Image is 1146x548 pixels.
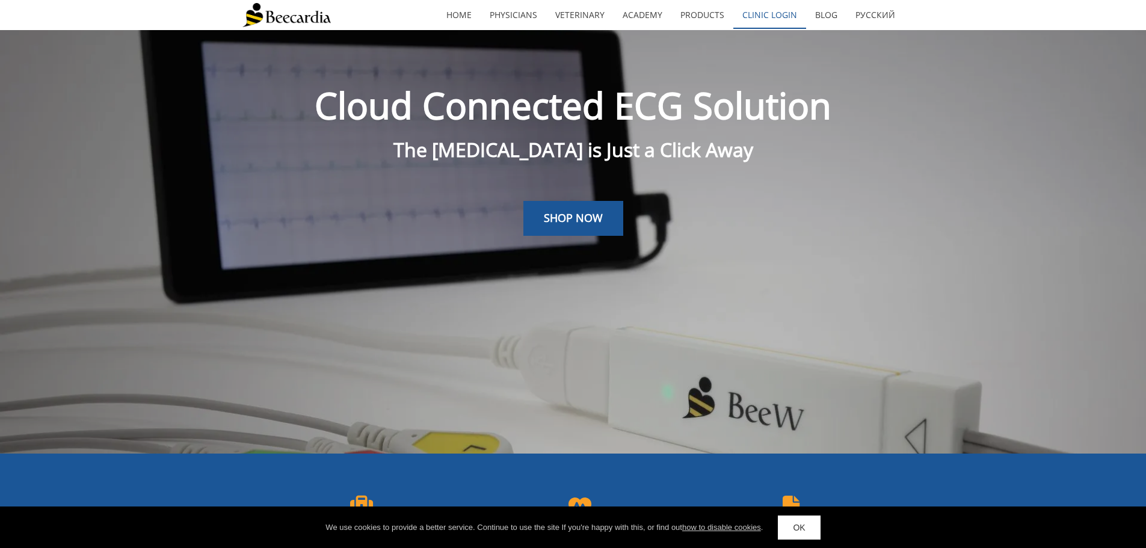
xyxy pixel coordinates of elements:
[614,1,671,29] a: Academy
[671,1,733,29] a: Products
[393,137,753,162] span: The [MEDICAL_DATA] is Just a Click Away
[481,1,546,29] a: Physicians
[437,1,481,29] a: home
[315,81,831,130] span: Cloud Connected ECG Solution
[523,201,623,236] a: SHOP NOW
[682,523,761,532] a: how to disable cookies
[733,1,806,29] a: Clinic Login
[544,211,603,225] span: SHOP NOW
[325,522,763,534] div: We use cookies to provide a better service. Continue to use the site If you're happy with this, o...
[546,1,614,29] a: Veterinary
[846,1,904,29] a: Русский
[242,3,331,27] img: Beecardia
[778,516,820,540] a: OK
[806,1,846,29] a: Blog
